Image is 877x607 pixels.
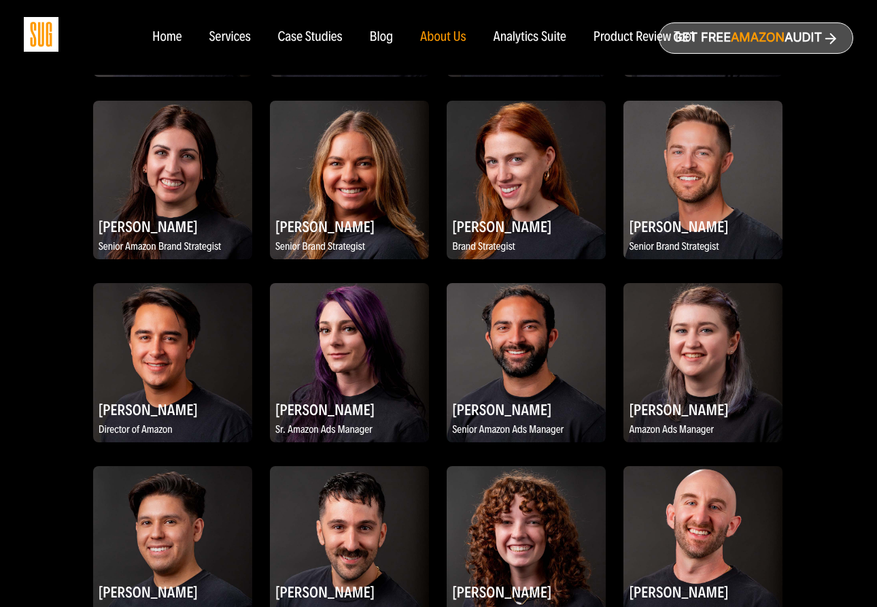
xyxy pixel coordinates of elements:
[731,31,785,45] span: Amazon
[270,578,429,605] h2: [PERSON_NAME]
[278,30,343,45] a: Case Studies
[494,30,566,45] a: Analytics Suite
[93,283,252,442] img: Alex Peck, Director of Amazon
[659,22,853,54] a: Get freeAmazonAudit
[447,396,606,423] h2: [PERSON_NAME]
[447,422,606,439] p: Senior Amazon Ads Manager
[623,422,783,439] p: Amazon Ads Manager
[270,101,429,260] img: Katie Ritterbush, Senior Brand Strategist
[420,30,466,45] a: About Us
[623,396,783,423] h2: [PERSON_NAME]
[623,101,783,260] img: Scott Ptaszynski, Senior Brand Strategist
[93,422,252,439] p: Director of Amazon
[447,578,606,605] h2: [PERSON_NAME]
[447,213,606,240] h2: [PERSON_NAME]
[93,101,252,260] img: Meridith Andrew, Senior Amazon Brand Strategist
[623,578,783,605] h2: [PERSON_NAME]
[594,30,694,45] a: Product Review Tool
[270,283,429,442] img: Nikki Valles, Sr. Amazon Ads Manager
[93,578,252,605] h2: [PERSON_NAME]
[270,396,429,423] h2: [PERSON_NAME]
[93,213,252,240] h2: [PERSON_NAME]
[623,213,783,240] h2: [PERSON_NAME]
[209,30,250,45] a: Services
[447,101,606,260] img: Emily Kozel, Brand Strategist
[623,239,783,256] p: Senior Brand Strategist
[152,30,182,45] a: Home
[447,239,606,256] p: Brand Strategist
[270,239,429,256] p: Senior Brand Strategist
[270,422,429,439] p: Sr. Amazon Ads Manager
[270,213,429,240] h2: [PERSON_NAME]
[447,283,606,442] img: Anthony Hernandez, Senior Amazon Ads Manager
[93,239,252,256] p: Senior Amazon Brand Strategist
[623,283,783,442] img: Chelsea Jaffe, Amazon Ads Manager
[24,17,58,52] img: Sug
[93,396,252,423] h2: [PERSON_NAME]
[370,30,394,45] a: Blog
